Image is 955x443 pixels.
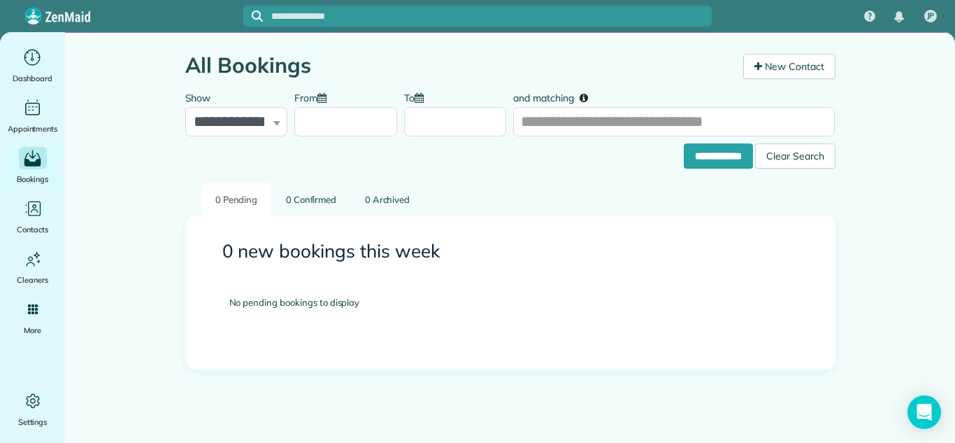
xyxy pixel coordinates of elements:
div: Notifications [884,1,914,32]
span: JP [927,10,935,22]
a: Appointments [6,97,59,136]
a: Cleaners [6,248,59,287]
div: Clear Search [755,143,835,169]
a: Dashboard [6,46,59,85]
h1: All Bookings [185,54,733,77]
a: Bookings [6,147,59,186]
button: Focus search [243,10,263,22]
label: From [294,84,333,110]
span: Bookings [17,172,49,186]
span: Cleaners [17,273,48,287]
a: Clear Search [755,146,835,157]
svg: Focus search [252,10,263,22]
span: Settings [18,415,48,429]
div: Open Intercom Messenger [907,395,941,429]
a: Settings [6,390,59,429]
a: 0 Pending [202,183,271,216]
label: and matching [513,84,598,110]
a: New Contact [743,54,835,79]
span: Appointments [8,122,58,136]
div: No pending bookings to display [208,275,812,331]
h3: 0 new bookings this week [222,241,798,262]
a: Contacts [6,197,59,237]
a: 0 Confirmed [273,183,350,216]
a: 0 Archived [351,183,423,216]
span: Contacts [17,223,48,237]
label: To [404,84,431,110]
span: More [24,323,41,337]
span: Dashboard [13,71,52,85]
